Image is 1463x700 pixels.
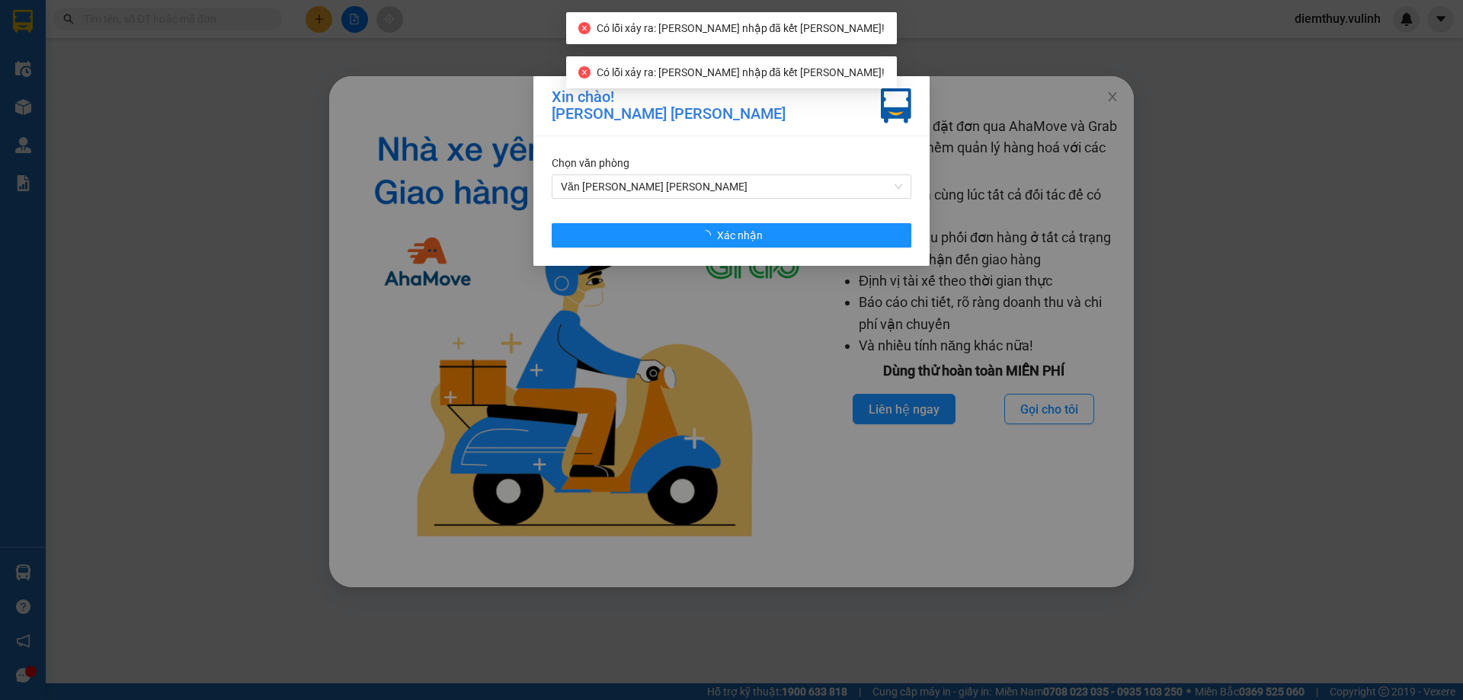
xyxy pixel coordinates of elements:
[597,22,885,34] span: Có lỗi xảy ra: [PERSON_NAME] nhập đã kết [PERSON_NAME]!
[552,155,911,171] div: Chọn văn phòng
[552,88,786,123] div: Xin chào! [PERSON_NAME] [PERSON_NAME]
[881,88,911,123] img: vxr-icon
[700,230,717,241] span: loading
[552,223,911,248] button: Xác nhận
[597,66,885,78] span: Có lỗi xảy ra: [PERSON_NAME] nhập đã kết [PERSON_NAME]!
[578,66,591,78] span: close-circle
[561,175,902,198] span: Văn phòng Vũ Linh
[717,227,763,244] span: Xác nhận
[578,22,591,34] span: close-circle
